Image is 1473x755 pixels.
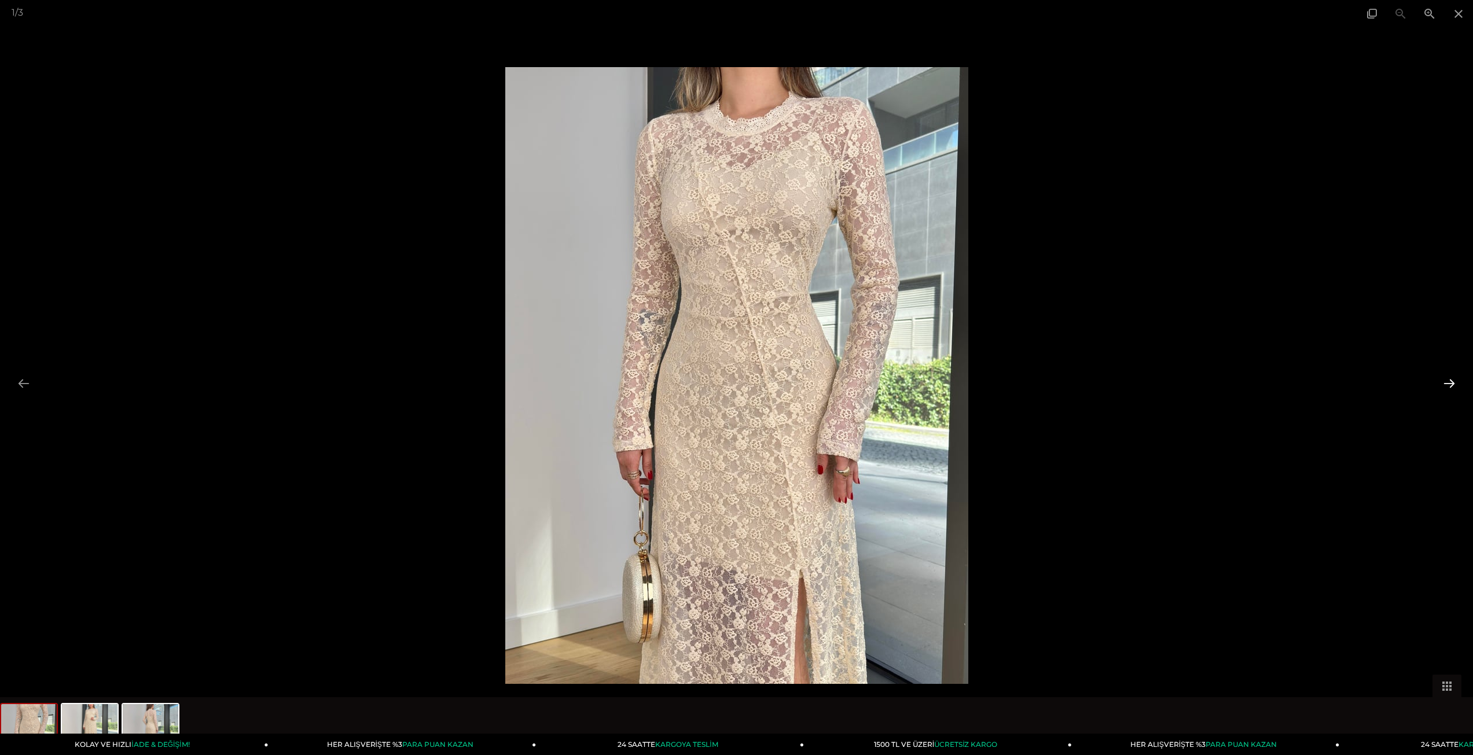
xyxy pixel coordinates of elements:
[12,7,15,18] span: 1
[1,734,269,755] a: KOLAY VE HIZLIİADE & DEĞİŞİM!
[1206,740,1277,749] span: PARA PUAN KAZAN
[1432,675,1461,697] button: Toggle thumbnails
[505,67,968,684] img: loss-elbise-25y119-2dd-a4.jpg
[1,704,57,748] img: loss-elbise-25y119-2dd-a4.jpg
[18,7,23,18] span: 3
[62,704,117,748] img: loss-elbise-25y119-9fa7eb.jpg
[536,734,804,755] a: 24 SAATTEKARGOYA TESLİM
[1072,734,1340,755] a: HER ALIŞVERİŞTE %3PARA PUAN KAZAN
[655,740,718,749] span: KARGOYA TESLİM
[131,740,189,749] span: İADE & DEĞİŞİM!
[804,734,1072,755] a: 1500 TL VE ÜZERİÜCRETSİZ KARGO
[402,740,473,749] span: PARA PUAN KAZAN
[268,734,536,755] a: HER ALIŞVERİŞTE %3PARA PUAN KAZAN
[123,704,178,748] img: loss-elbise-25y119-b5cd-b.jpg
[934,740,997,749] span: ÜCRETSİZ KARGO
